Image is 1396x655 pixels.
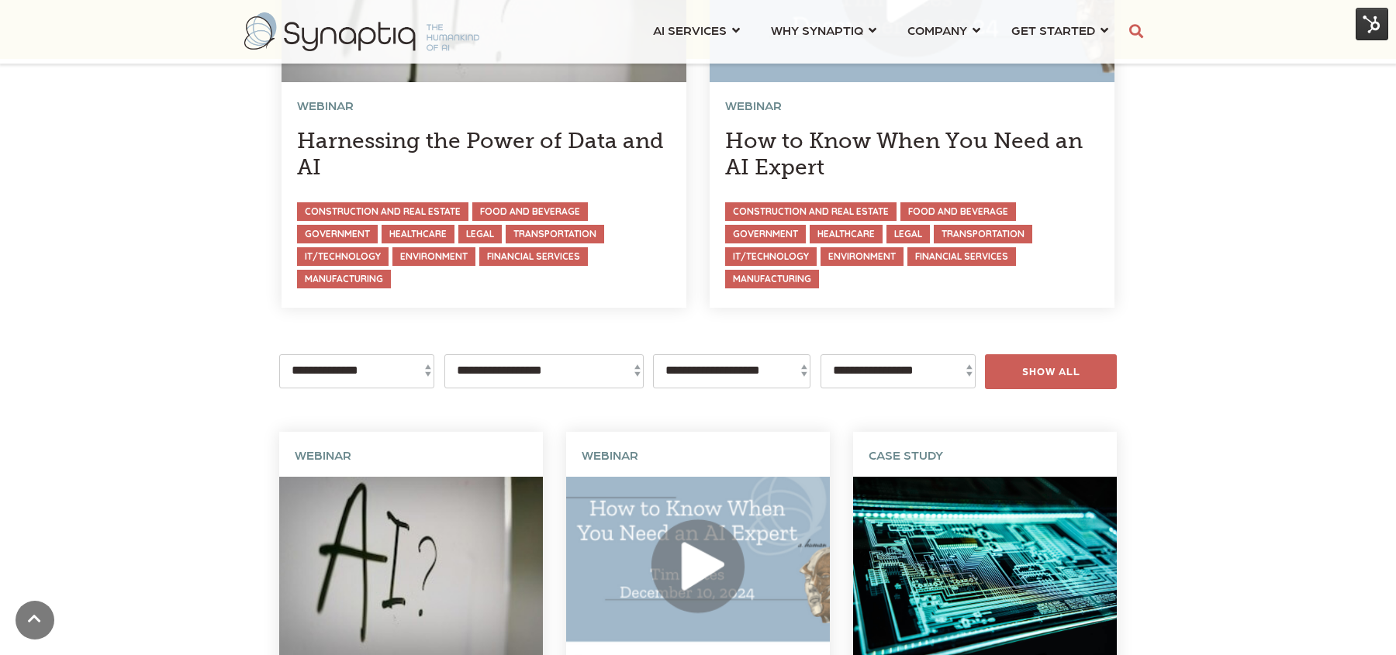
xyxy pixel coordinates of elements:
a: AI SERVICES [653,16,740,44]
nav: menu [638,4,1124,60]
span: AI SERVICES [653,19,727,40]
a: COMPANY [907,16,980,44]
a: GET STARTED [1011,16,1108,44]
span: GET STARTED [1011,19,1095,40]
span: WHY SYNAPTIQ [771,19,863,40]
img: HubSpot Tools Menu Toggle [1356,8,1388,40]
div: SHOW ALL [985,354,1117,389]
span: COMPANY [907,19,967,40]
img: synaptiq logo-2 [244,12,479,51]
a: WHY SYNAPTIQ [771,16,876,44]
